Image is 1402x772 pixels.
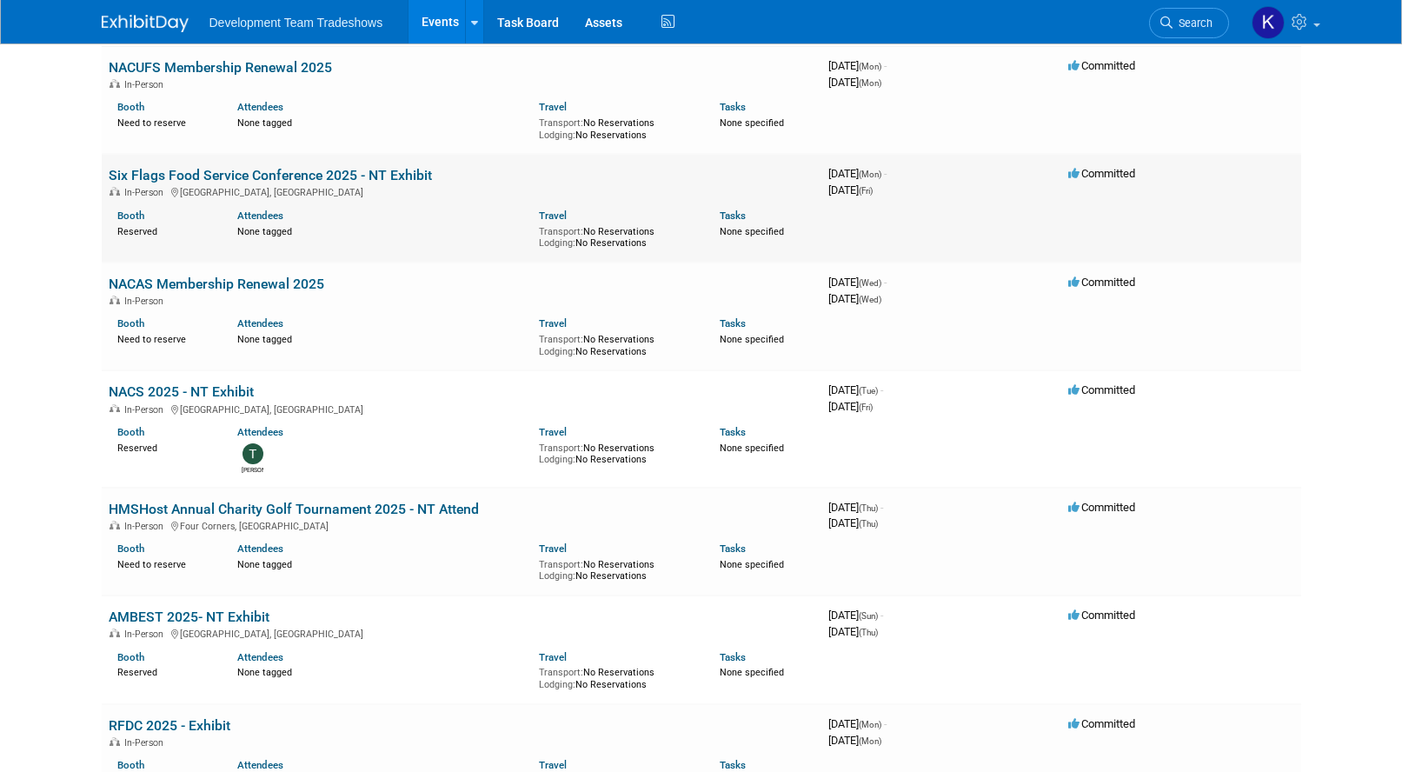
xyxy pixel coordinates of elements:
[117,651,144,663] a: Booth
[117,114,212,130] div: Need to reserve
[110,296,120,304] img: In-Person Event
[110,521,120,529] img: In-Person Event
[242,464,263,475] div: Tom Richards
[237,223,526,238] div: None tagged
[859,736,881,746] span: (Mon)
[720,426,746,438] a: Tasks
[539,651,567,663] a: Travel
[1068,59,1135,72] span: Committed
[720,559,784,570] span: None specified
[539,426,567,438] a: Travel
[539,226,583,237] span: Transport:
[720,542,746,555] a: Tasks
[1068,167,1135,180] span: Committed
[720,226,784,237] span: None specified
[109,518,814,532] div: Four Corners, [GEOGRAPHIC_DATA]
[237,759,283,771] a: Attendees
[859,295,881,304] span: (Wed)
[720,667,784,678] span: None specified
[110,629,120,637] img: In-Person Event
[859,278,881,288] span: (Wed)
[539,334,583,345] span: Transport:
[720,210,746,222] a: Tasks
[237,317,283,329] a: Attendees
[124,521,169,532] span: In-Person
[539,114,694,141] div: No Reservations No Reservations
[828,167,887,180] span: [DATE]
[109,717,230,734] a: RFDC 2025 - Exhibit
[720,651,746,663] a: Tasks
[1068,383,1135,396] span: Committed
[720,101,746,113] a: Tasks
[124,79,169,90] span: In-Person
[109,402,814,416] div: [GEOGRAPHIC_DATA], [GEOGRAPHIC_DATA]
[539,559,583,570] span: Transport:
[117,210,144,222] a: Booth
[243,443,263,464] img: Tom Richards
[828,292,881,305] span: [DATE]
[828,734,881,747] span: [DATE]
[859,62,881,71] span: (Mon)
[237,330,526,346] div: None tagged
[539,556,694,582] div: No Reservations No Reservations
[828,625,878,638] span: [DATE]
[539,101,567,113] a: Travel
[828,383,883,396] span: [DATE]
[109,626,814,640] div: [GEOGRAPHIC_DATA], [GEOGRAPHIC_DATA]
[859,503,878,513] span: (Thu)
[1068,276,1135,289] span: Committed
[539,759,567,771] a: Travel
[539,439,694,466] div: No Reservations No Reservations
[539,443,583,454] span: Transport:
[539,130,575,141] span: Lodging:
[828,609,883,622] span: [DATE]
[1173,17,1213,30] span: Search
[539,570,575,582] span: Lodging:
[117,101,144,113] a: Booth
[828,400,873,413] span: [DATE]
[859,170,881,179] span: (Mon)
[117,556,212,571] div: Need to reserve
[859,519,878,529] span: (Thu)
[880,501,883,514] span: -
[1252,6,1285,39] img: Kate Cornell
[109,59,332,76] a: NACUFS Membership Renewal 2025
[828,501,883,514] span: [DATE]
[109,501,479,517] a: HMSHost Annual Charity Golf Tournament 2025 - NT Attend
[884,717,887,730] span: -
[124,296,169,307] span: In-Person
[720,443,784,454] span: None specified
[539,542,567,555] a: Travel
[720,117,784,129] span: None specified
[859,611,878,621] span: (Sun)
[117,663,212,679] div: Reserved
[109,167,432,183] a: Six Flags Food Service Conference 2025 - NT Exhibit
[828,183,873,196] span: [DATE]
[124,737,169,749] span: In-Person
[237,542,283,555] a: Attendees
[124,404,169,416] span: In-Person
[539,663,694,690] div: No Reservations No Reservations
[117,542,144,555] a: Booth
[539,330,694,357] div: No Reservations No Reservations
[209,16,383,30] span: Development Team Tradeshows
[110,737,120,746] img: In-Person Event
[859,403,873,412] span: (Fri)
[1068,609,1135,622] span: Committed
[117,439,212,455] div: Reserved
[828,717,887,730] span: [DATE]
[539,117,583,129] span: Transport:
[117,223,212,238] div: Reserved
[859,186,873,196] span: (Fri)
[539,679,575,690] span: Lodging:
[828,76,881,89] span: [DATE]
[539,210,567,222] a: Travel
[237,210,283,222] a: Attendees
[124,187,169,198] span: In-Person
[828,59,887,72] span: [DATE]
[102,15,189,32] img: ExhibitDay
[1068,501,1135,514] span: Committed
[720,334,784,345] span: None specified
[237,426,283,438] a: Attendees
[539,667,583,678] span: Transport:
